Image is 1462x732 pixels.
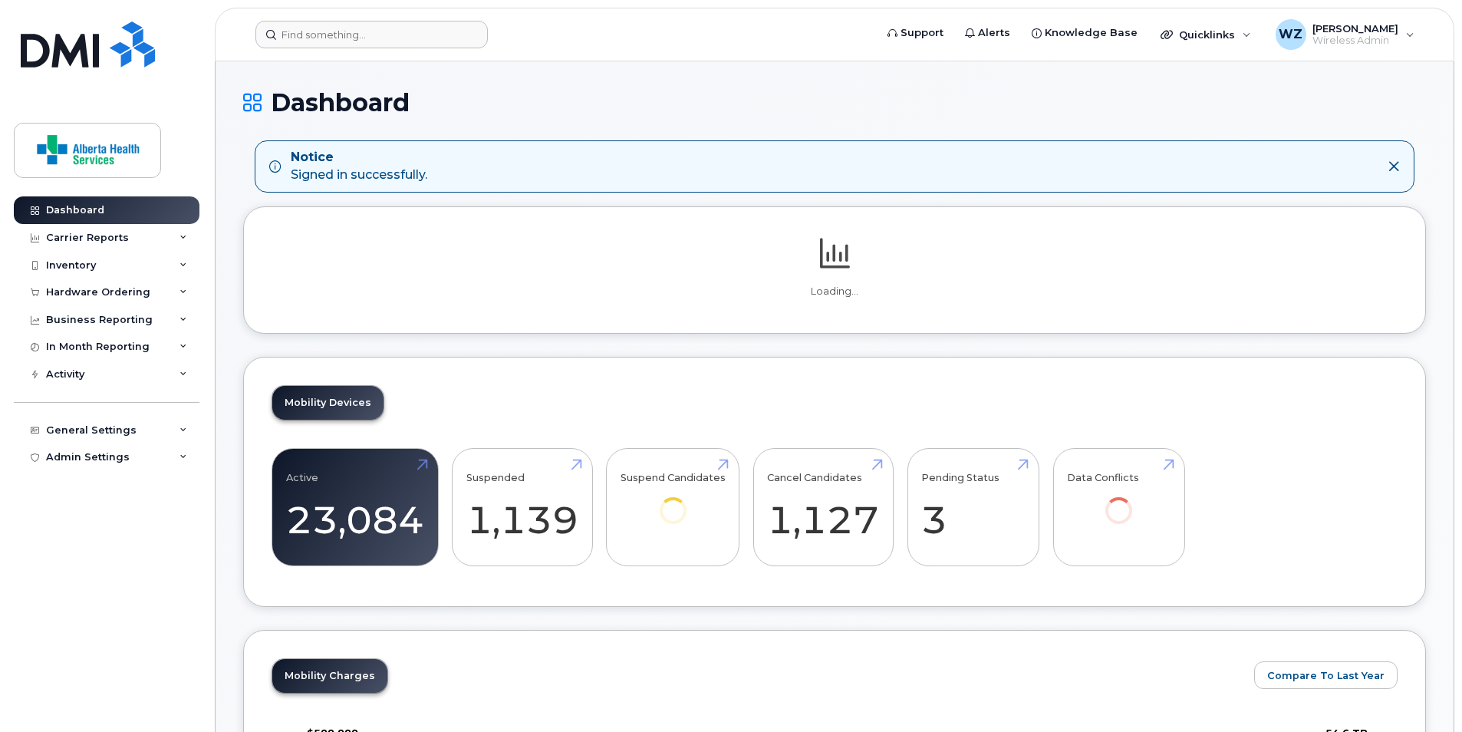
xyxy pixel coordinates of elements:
div: Signed in successfully. [291,149,427,184]
a: Cancel Candidates 1,127 [767,457,879,558]
a: Active 23,084 [286,457,424,558]
a: Mobility Charges [272,659,387,693]
p: Loading... [272,285,1398,298]
a: Pending Status 3 [921,457,1025,558]
span: Compare To Last Year [1267,668,1385,683]
a: Data Conflicts [1067,457,1171,545]
button: Compare To Last Year [1254,661,1398,689]
h1: Dashboard [243,89,1426,116]
a: Suspend Candidates [621,457,726,545]
strong: Notice [291,149,427,167]
a: Suspended 1,139 [466,457,578,558]
a: Mobility Devices [272,386,384,420]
